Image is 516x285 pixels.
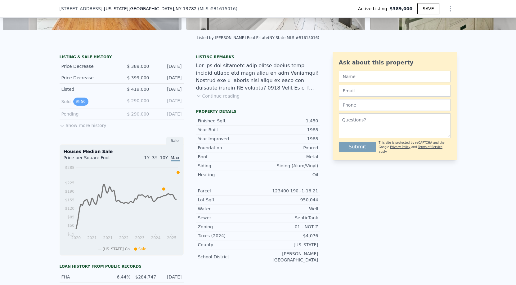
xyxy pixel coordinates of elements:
[339,71,451,82] input: Name
[417,3,439,14] button: SAVE
[198,118,258,124] div: Finished Sqft
[198,254,258,260] div: School District
[103,247,131,251] span: [US_STATE] Co.
[198,127,258,133] div: Year Built
[171,155,180,161] span: Max
[198,136,258,142] div: Year Improved
[198,233,258,239] div: Taxes (2024)
[339,142,376,152] button: Submit
[258,136,318,142] div: 1988
[174,6,196,11] span: , NY 13782
[151,236,160,240] tspan: 2024
[258,118,318,124] div: 1,450
[258,163,318,169] div: Siding (Alum/Vinyl)
[196,62,320,92] div: Lor ips dol sitametc adip elitse doeius temp incidid utlabo etd magn aliqu en adm Veniamqui! Nost...
[198,6,238,12] div: ( )
[61,63,117,69] div: Price Decrease
[154,86,182,92] div: [DATE]
[258,127,318,133] div: 1988
[196,93,240,99] button: Continue reading
[196,109,320,114] div: Property details
[258,197,318,203] div: 950,044
[87,236,97,240] tspan: 2021
[144,155,149,160] span: 1Y
[109,274,130,280] div: 6.44%
[339,58,451,67] div: Ask about this property
[154,75,182,81] div: [DATE]
[71,236,81,240] tspan: 2020
[65,165,74,170] tspan: $288
[154,63,182,69] div: [DATE]
[198,172,258,178] div: Heating
[258,251,318,263] div: [PERSON_NAME][GEOGRAPHIC_DATA]
[198,163,258,169] div: Siding
[65,206,74,211] tspan: $120
[210,6,236,11] span: # R1615016
[67,223,74,228] tspan: $50
[127,75,149,80] span: $ 399,000
[67,215,74,219] tspan: $85
[61,75,117,81] div: Price Decrease
[127,98,149,103] span: $ 290,000
[135,236,145,240] tspan: 2023
[200,6,209,11] span: MLS
[103,236,113,240] tspan: 2021
[60,6,103,12] span: [STREET_ADDRESS]
[390,6,413,12] span: $389,000
[258,224,318,230] div: 01 - NOT Z
[61,86,117,92] div: Listed
[61,111,117,117] div: Pending
[198,197,258,203] div: Lot Sqft
[198,242,258,248] div: County
[444,2,457,15] button: Show Options
[64,148,180,155] div: Houses Median Sale
[160,274,182,280] div: [DATE]
[198,224,258,230] div: Zoning
[65,198,74,202] tspan: $155
[134,274,156,280] div: $284,747
[258,154,318,160] div: Metal
[198,215,258,221] div: Sewer
[154,98,182,106] div: [DATE]
[73,98,88,106] button: View historical data
[198,188,258,194] div: Parcel
[65,189,74,194] tspan: $190
[258,188,318,194] div: 123400 190.-1-16.21
[127,64,149,69] span: $ 389,000
[152,155,157,160] span: 3Y
[65,181,74,185] tspan: $225
[127,87,149,92] span: $ 419,000
[60,55,184,61] div: LISTING & SALE HISTORY
[258,233,318,239] div: $4,076
[358,6,390,12] span: Active Listing
[61,98,117,106] div: Sold
[258,172,318,178] div: Oil
[198,206,258,212] div: Water
[418,145,442,149] a: Terms of Service
[64,155,122,164] div: Price per Square Foot
[160,155,168,160] span: 10Y
[67,232,74,236] tspan: $15
[258,145,318,151] div: Poured
[379,141,450,154] div: This site is protected by reCAPTCHA and the Google and apply.
[102,6,196,12] span: , [US_STATE][GEOGRAPHIC_DATA]
[127,112,149,116] span: $ 290,000
[196,55,320,59] div: Listing remarks
[258,206,318,212] div: Well
[339,99,451,111] input: Phone
[119,236,128,240] tspan: 2022
[198,154,258,160] div: Roof
[390,145,410,149] a: Privacy Policy
[339,85,451,97] input: Email
[198,145,258,151] div: Foundation
[258,242,318,248] div: [US_STATE]
[166,137,184,145] div: Sale
[197,36,319,40] div: Listed by [PERSON_NAME] Real Estate (NY State MLS #R1615016)
[60,120,106,129] button: Show more history
[60,264,184,269] div: Loan history from public records
[138,247,146,251] span: Sale
[167,236,177,240] tspan: 2025
[61,274,105,280] div: FHA
[258,215,318,221] div: SepticTank
[154,111,182,117] div: [DATE]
